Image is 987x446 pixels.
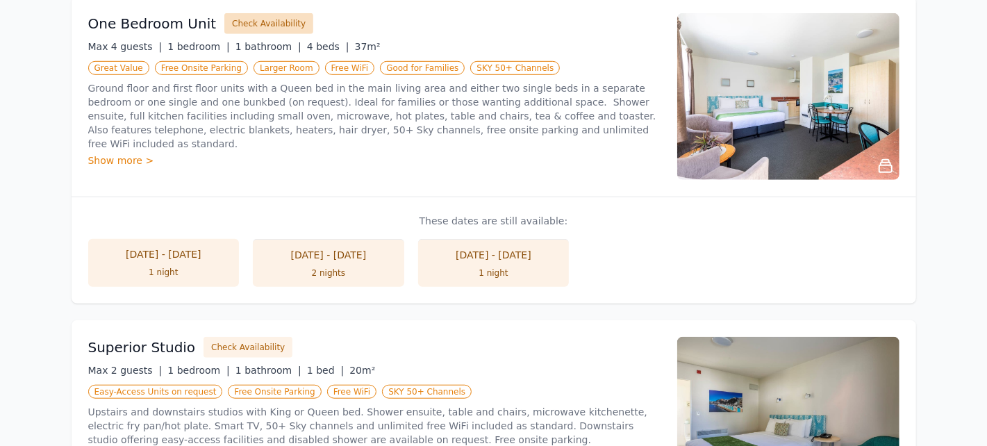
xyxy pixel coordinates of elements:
[432,267,556,279] div: 1 night
[88,338,196,357] h3: Superior Studio
[88,61,149,75] span: Great Value
[88,154,661,167] div: Show more >
[355,41,381,52] span: 37m²
[88,385,223,399] span: Easy-Access Units on request
[432,248,556,262] div: [DATE] - [DATE]
[88,81,661,151] p: Ground floor and first floor units with a Queen bed in the main living area and either two single...
[88,14,217,33] h3: One Bedroom Unit
[102,267,226,278] div: 1 night
[224,13,313,34] button: Check Availability
[167,41,230,52] span: 1 bedroom |
[325,61,375,75] span: Free WiFi
[267,267,390,279] div: 2 nights
[235,365,301,376] span: 1 bathroom |
[102,247,226,261] div: [DATE] - [DATE]
[254,61,320,75] span: Larger Room
[204,337,292,358] button: Check Availability
[88,214,899,228] p: These dates are still available:
[307,365,344,376] span: 1 bed |
[235,41,301,52] span: 1 bathroom |
[228,385,321,399] span: Free Onsite Parking
[470,61,560,75] span: SKY 50+ Channels
[155,61,248,75] span: Free Onsite Parking
[349,365,375,376] span: 20m²
[88,41,163,52] span: Max 4 guests |
[88,365,163,376] span: Max 2 guests |
[382,385,472,399] span: SKY 50+ Channels
[167,365,230,376] span: 1 bedroom |
[267,248,390,262] div: [DATE] - [DATE]
[307,41,349,52] span: 4 beds |
[327,385,377,399] span: Free WiFi
[380,61,465,75] span: Good for Families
